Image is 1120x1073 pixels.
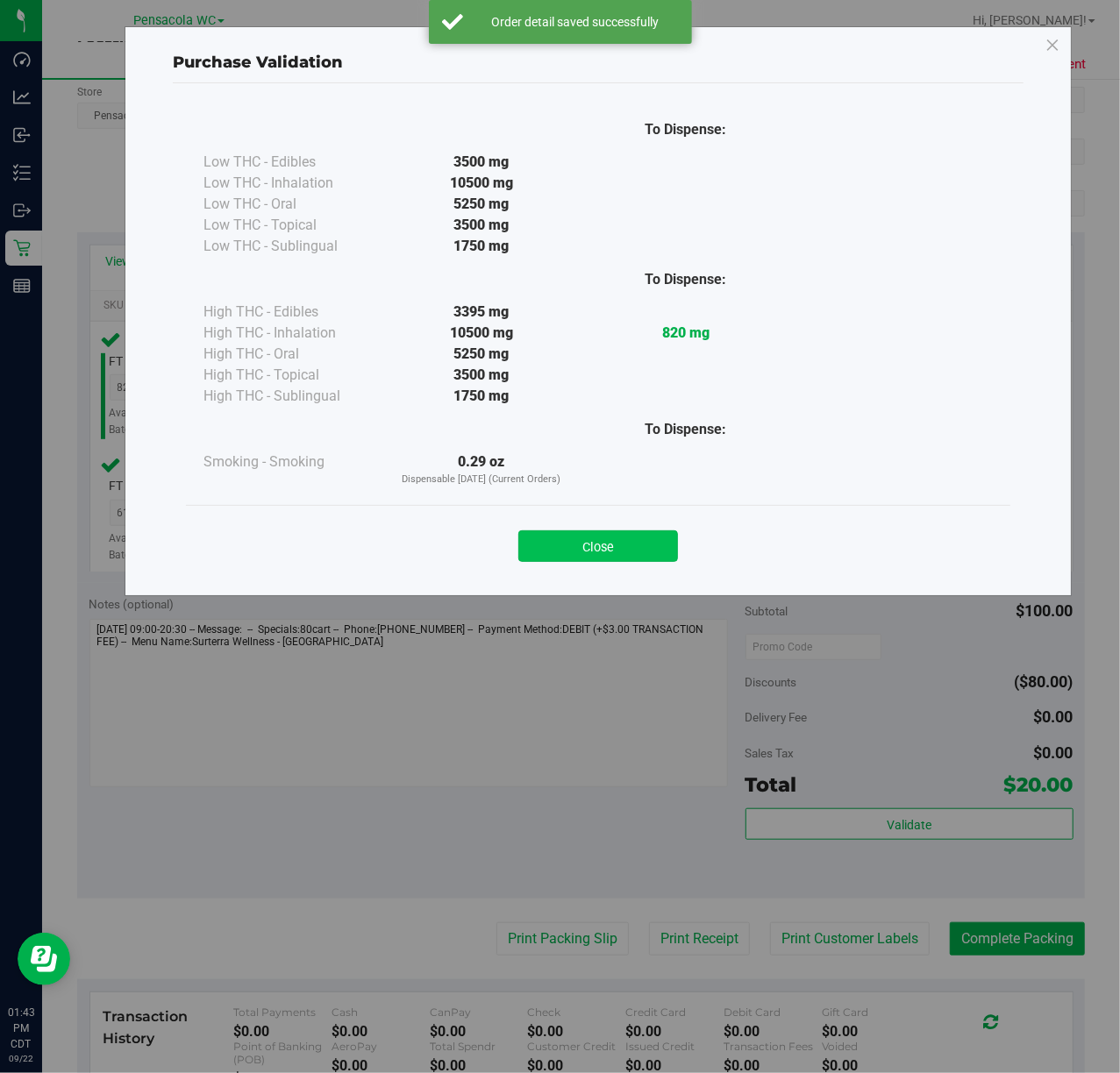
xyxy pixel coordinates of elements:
[583,119,788,140] div: To Dispense:
[662,324,710,341] strong: 820 mg
[518,530,678,562] button: Close
[203,323,379,344] div: High THC - Inhalation
[379,215,583,236] div: 3500 mg
[379,365,583,386] div: 3500 mg
[379,323,583,344] div: 10500 mg
[583,419,788,440] div: To Dispense:
[203,451,379,473] div: Smoking - Smoking
[203,152,379,173] div: Low THC - Edibles
[203,236,379,257] div: Low THC - Sublingual
[379,451,583,487] div: 0.29 oz
[203,344,379,365] div: High THC - Oral
[379,236,583,257] div: 1750 mg
[379,302,583,323] div: 3395 mg
[379,173,583,194] div: 10500 mg
[583,269,788,290] div: To Dispense:
[379,344,583,365] div: 5250 mg
[203,215,379,236] div: Low THC - Topical
[379,194,583,215] div: 5250 mg
[379,473,583,487] p: Dispensable [DATE] (Current Orders)
[203,386,379,407] div: High THC - Sublingual
[379,386,583,407] div: 1750 mg
[473,13,679,31] div: Order detail saved successfully
[379,152,583,173] div: 3500 mg
[18,933,70,985] iframe: Resource center
[203,194,379,215] div: Low THC - Oral
[203,173,379,194] div: Low THC - Inhalation
[173,53,343,72] span: Purchase Validation
[203,302,379,323] div: High THC - Edibles
[203,365,379,386] div: High THC - Topical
